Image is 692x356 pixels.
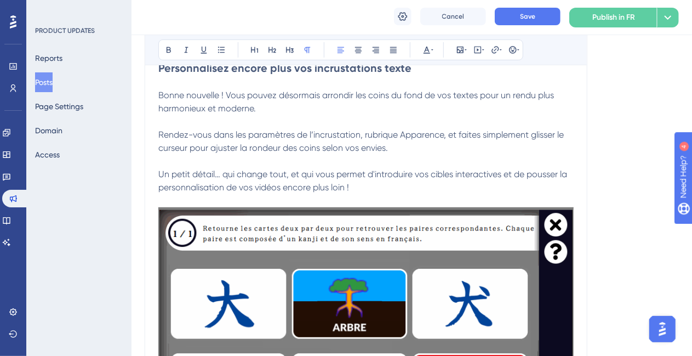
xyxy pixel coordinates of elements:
span: Rendez-vous dans les paramètres de l’incrustation, rubrique Apparence, et faites simplement gliss... [158,129,566,153]
button: Posts [35,72,53,92]
span: Need Help? [26,3,68,16]
button: Cancel [420,8,486,25]
span: Bonne nouvelle ! Vous pouvez désormais arrondir les coins du fond de vos textes pour un rendu plu... [158,90,556,114]
div: 4 [76,5,79,14]
div: PRODUCT UPDATES [35,26,95,35]
span: Un petit détail… qui change tout, et qui vous permet d'introduire vos cibles interactives et de p... [158,169,569,193]
button: Save [495,8,561,25]
button: Page Settings [35,97,83,116]
span: Publish in FR [592,11,635,24]
button: Reports [35,48,62,68]
span: Save [520,12,535,21]
button: Domain [35,121,62,140]
span: Cancel [442,12,465,21]
button: Access [35,145,60,165]
strong: Personnalisez encore plus vos incrustations texte [158,61,411,75]
button: Publish in FR [569,8,657,27]
iframe: UserGuiding AI Assistant Launcher [646,313,679,346]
